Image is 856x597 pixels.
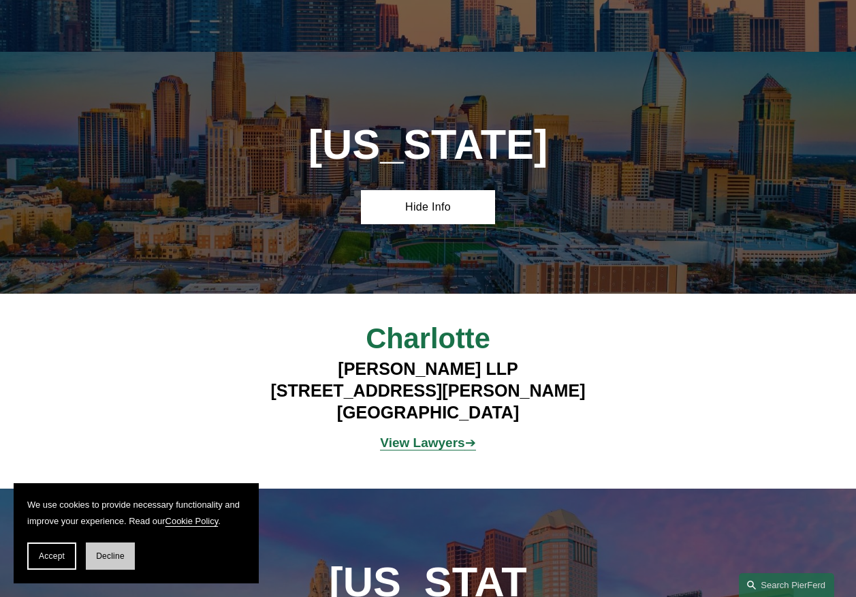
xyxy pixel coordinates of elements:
a: Cookie Policy [165,516,219,526]
strong: View Lawyers [380,435,464,450]
a: View Lawyers➔ [380,435,475,450]
section: Cookie banner [14,483,259,583]
a: Search this site [739,573,834,597]
span: ➔ [380,435,475,450]
h1: [US_STATE] [260,121,595,168]
span: Accept [39,551,65,561]
p: We use cookies to provide necessary functionality and improve your experience. Read our . [27,497,245,529]
button: Accept [27,542,76,570]
a: Hide Info [361,190,495,225]
span: Charlotte [366,322,490,354]
h4: [PERSON_NAME] LLP [STREET_ADDRESS][PERSON_NAME] [GEOGRAPHIC_DATA] [227,358,629,423]
button: Decline [86,542,135,570]
span: Decline [96,551,125,561]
